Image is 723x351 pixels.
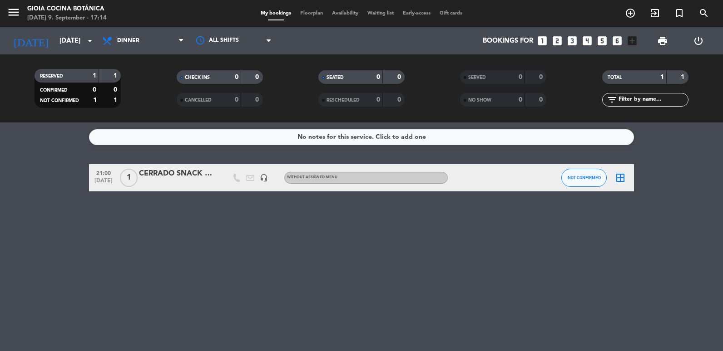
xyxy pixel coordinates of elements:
[114,73,119,79] strong: 1
[40,88,68,93] span: CONFIRMED
[660,74,664,80] strong: 1
[519,97,522,103] strong: 0
[363,11,398,16] span: Waiting list
[681,74,686,80] strong: 1
[296,11,327,16] span: Floorplan
[256,11,296,16] span: My bookings
[397,97,403,103] strong: 0
[40,98,79,103] span: NOT CONFIRMED
[596,35,608,47] i: looks_5
[376,74,380,80] strong: 0
[139,168,216,180] div: CERRADO SNACK Y CENA
[566,35,578,47] i: looks_3
[114,87,119,93] strong: 0
[185,98,212,102] span: CANCELLED
[27,14,107,23] div: [DATE] 9. September - 17:14
[235,97,238,103] strong: 0
[120,169,138,187] span: 1
[327,98,360,102] span: RESCHEDULED
[519,74,522,80] strong: 0
[297,132,426,142] div: No notes for this service. Click to add one
[607,94,618,105] i: filter_list
[581,35,593,47] i: looks_4
[626,35,638,47] i: add_box
[468,75,486,80] span: SERVED
[185,75,210,80] span: CHECK INS
[615,172,626,183] i: border_all
[260,174,268,182] i: headset_mic
[398,11,435,16] span: Early-access
[551,35,563,47] i: looks_two
[235,74,238,80] strong: 0
[693,35,704,46] i: power_settings_new
[287,175,337,179] span: Without assigned menu
[40,74,63,78] span: RESERVED
[327,75,344,80] span: SEATED
[625,8,636,19] i: add_circle_outline
[608,75,622,80] span: TOTAL
[255,97,261,103] strong: 0
[27,5,107,14] div: Gioia Cocina Botánica
[93,97,97,103] strong: 1
[7,31,55,51] i: [DATE]
[93,87,96,93] strong: 0
[435,11,467,16] span: Gift cards
[539,74,545,80] strong: 0
[674,8,685,19] i: turned_in_not
[92,167,115,178] span: 21:00
[117,38,139,44] span: Dinner
[698,8,709,19] i: search
[92,178,115,188] span: [DATE]
[618,95,688,105] input: Filter by name...
[568,175,601,180] span: NOT CONFIRMED
[255,74,261,80] strong: 0
[397,74,403,80] strong: 0
[536,35,548,47] i: looks_one
[84,35,95,46] i: arrow_drop_down
[561,169,607,187] button: NOT CONFIRMED
[657,35,668,46] span: print
[93,73,96,79] strong: 1
[483,37,533,45] span: Bookings for
[649,8,660,19] i: exit_to_app
[114,97,119,103] strong: 1
[7,5,20,19] i: menu
[7,5,20,22] button: menu
[376,97,380,103] strong: 0
[680,27,716,54] div: LOG OUT
[327,11,363,16] span: Availability
[611,35,623,47] i: looks_6
[468,98,491,102] span: NO SHOW
[539,97,545,103] strong: 0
